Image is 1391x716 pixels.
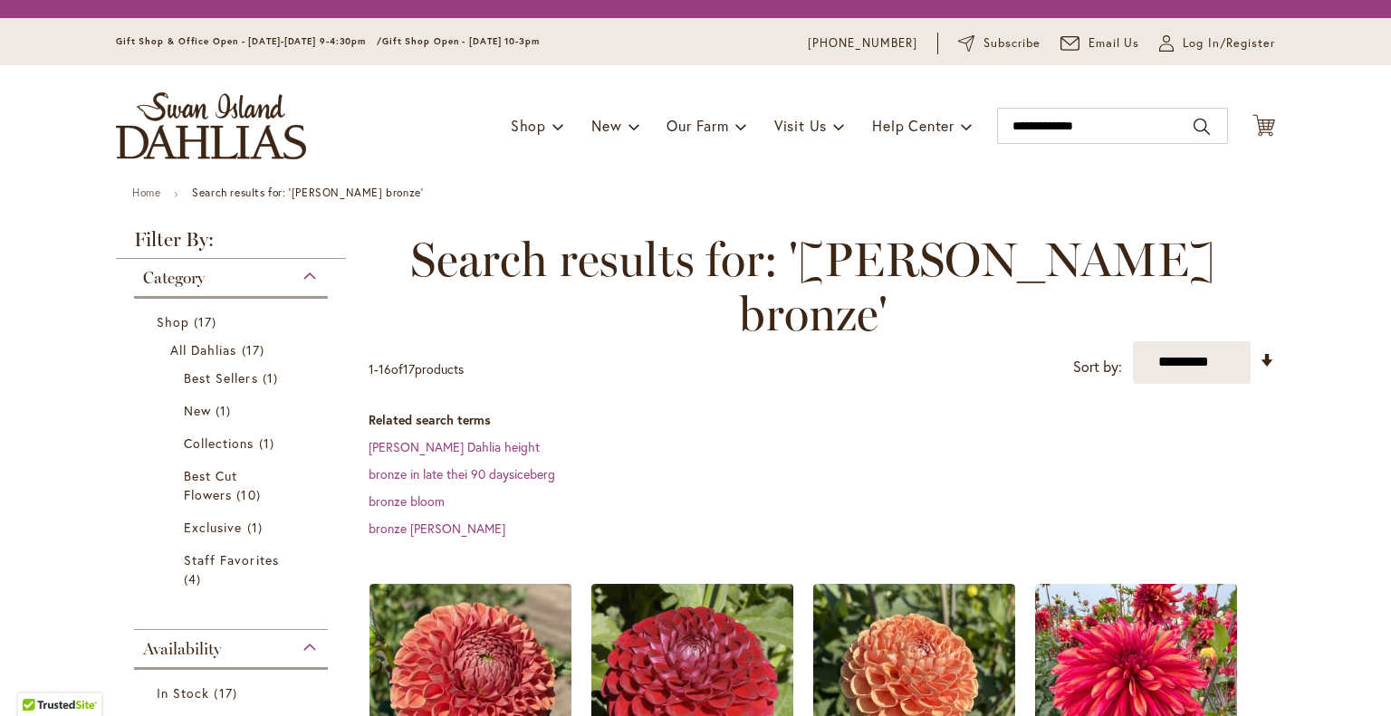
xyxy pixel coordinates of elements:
[184,569,206,588] span: 4
[242,340,269,359] span: 17
[116,35,382,47] span: Gift Shop & Office Open - [DATE]-[DATE] 9-4:30pm /
[1089,34,1140,53] span: Email Us
[983,34,1041,53] span: Subscribe
[369,465,555,482] a: bronze in late thei 90 daysiceberg
[170,340,296,359] a: All Dahlias
[184,402,211,419] span: New
[157,313,189,330] span: Shop
[872,116,955,135] span: Help Center
[379,360,391,377] span: 16
[369,360,374,377] span: 1
[184,434,254,452] span: Collections
[247,518,267,537] span: 1
[369,355,464,384] p: - of products
[216,401,235,420] span: 1
[511,116,546,135] span: Shop
[157,683,310,702] a: In Stock 17
[667,116,728,135] span: Our Farm
[157,684,209,702] span: In Stock
[116,92,306,159] a: store logo
[369,233,1257,341] span: Search results for: '[PERSON_NAME] bronze'
[184,519,242,536] span: Exclusive
[192,186,423,199] strong: Search results for: '[PERSON_NAME] bronze'
[132,186,160,199] a: Home
[1073,350,1122,384] label: Sort by:
[958,34,1041,53] a: Subscribe
[403,360,415,377] span: 17
[184,368,283,387] a: Best Sellers
[194,312,221,331] span: 17
[116,230,346,259] strong: Filter By:
[184,551,279,568] span: Staff Favorites
[369,520,505,537] a: bronze [PERSON_NAME]
[214,683,241,702] span: 17
[184,369,258,387] span: Best Sellers
[369,411,1275,429] dt: Related search terms
[143,268,205,288] span: Category
[236,485,264,504] span: 10
[184,550,283,588] a: Staff Favorites
[1159,34,1275,53] a: Log In/Register
[591,116,621,135] span: New
[808,34,917,53] a: [PHONE_NUMBER]
[774,116,827,135] span: Visit Us
[184,518,283,537] a: Exclusive
[157,312,310,331] a: Shop
[184,467,237,503] span: Best Cut Flowers
[184,434,283,453] a: Collections
[1183,34,1275,53] span: Log In/Register
[1060,34,1140,53] a: Email Us
[369,438,540,455] a: [PERSON_NAME] Dahlia height
[259,434,279,453] span: 1
[184,401,283,420] a: New
[143,639,221,659] span: Availability
[184,466,283,504] a: Best Cut Flowers
[382,35,540,47] span: Gift Shop Open - [DATE] 10-3pm
[170,341,237,358] span: All Dahlias
[369,492,445,510] a: bronze bloom
[263,368,283,387] span: 1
